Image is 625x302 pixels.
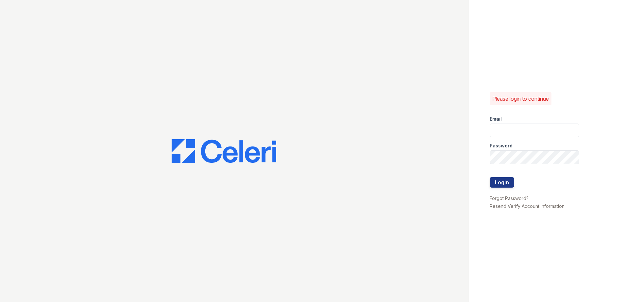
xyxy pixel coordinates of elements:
p: Please login to continue [492,95,549,103]
label: Password [490,143,513,149]
label: Email [490,116,502,122]
a: Resend Verify Account Information [490,203,565,209]
a: Forgot Password? [490,195,529,201]
img: CE_Logo_Blue-a8612792a0a2168367f1c8372b55b34899dd931a85d93a1a3d3e32e68fde9ad4.png [172,139,276,163]
button: Login [490,177,514,188]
